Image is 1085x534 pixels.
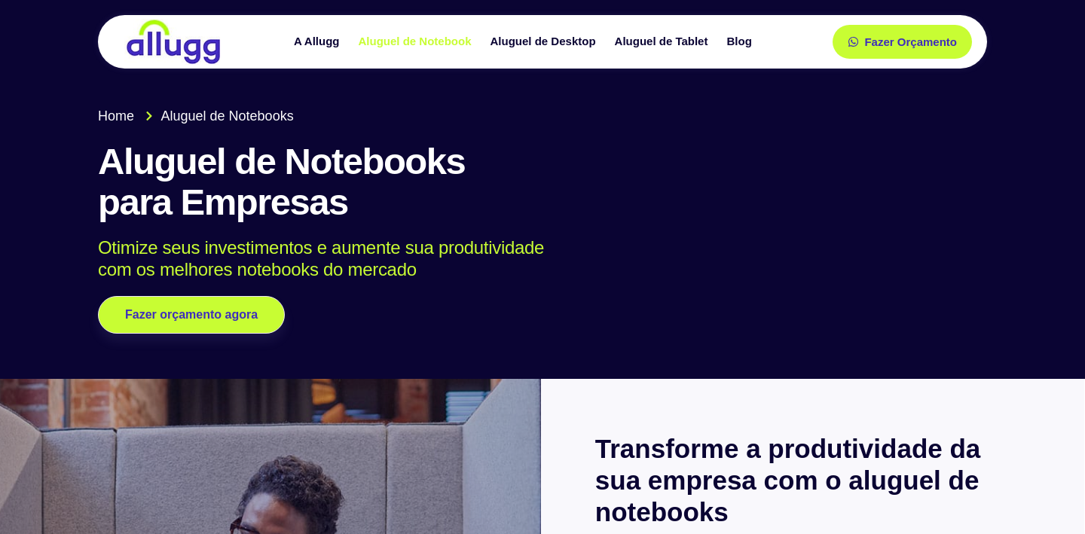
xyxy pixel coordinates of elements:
a: Aluguel de Desktop [483,29,607,55]
a: A Allugg [286,29,351,55]
a: Blog [719,29,763,55]
h1: Aluguel de Notebooks para Empresas [98,142,987,223]
span: Fazer Orçamento [864,36,957,47]
a: Aluguel de Notebook [351,29,483,55]
span: Aluguel de Notebooks [157,106,294,127]
a: Fazer orçamento agora [98,296,285,334]
span: Home [98,106,134,127]
img: locação de TI é Allugg [124,19,222,65]
p: Otimize seus investimentos e aumente sua produtividade com os melhores notebooks do mercado [98,237,965,281]
h2: Transforme a produtividade da sua empresa com o aluguel de notebooks [595,433,1030,528]
a: Fazer Orçamento [833,25,972,59]
a: Aluguel de Tablet [607,29,720,55]
span: Fazer orçamento agora [125,309,258,321]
